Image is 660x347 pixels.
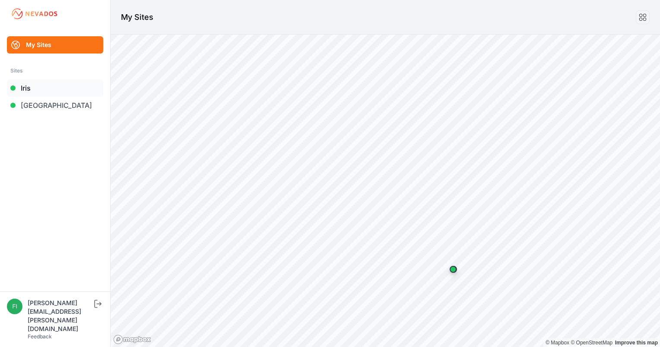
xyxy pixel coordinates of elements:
canvas: Map [111,35,660,347]
img: fidel.lopez@prim.com [7,299,22,314]
a: [GEOGRAPHIC_DATA] [7,97,103,114]
h1: My Sites [121,11,153,23]
a: Map feedback [615,340,658,346]
a: Mapbox logo [113,334,151,344]
a: Mapbox [546,340,569,346]
div: Map marker [444,261,462,278]
a: Feedback [28,333,52,340]
a: OpenStreetMap [571,340,612,346]
div: [PERSON_NAME][EMAIL_ADDRESS][PERSON_NAME][DOMAIN_NAME] [28,299,92,333]
img: Nevados [10,7,59,21]
a: Iris [7,79,103,97]
a: My Sites [7,36,103,54]
div: Sites [10,66,100,76]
